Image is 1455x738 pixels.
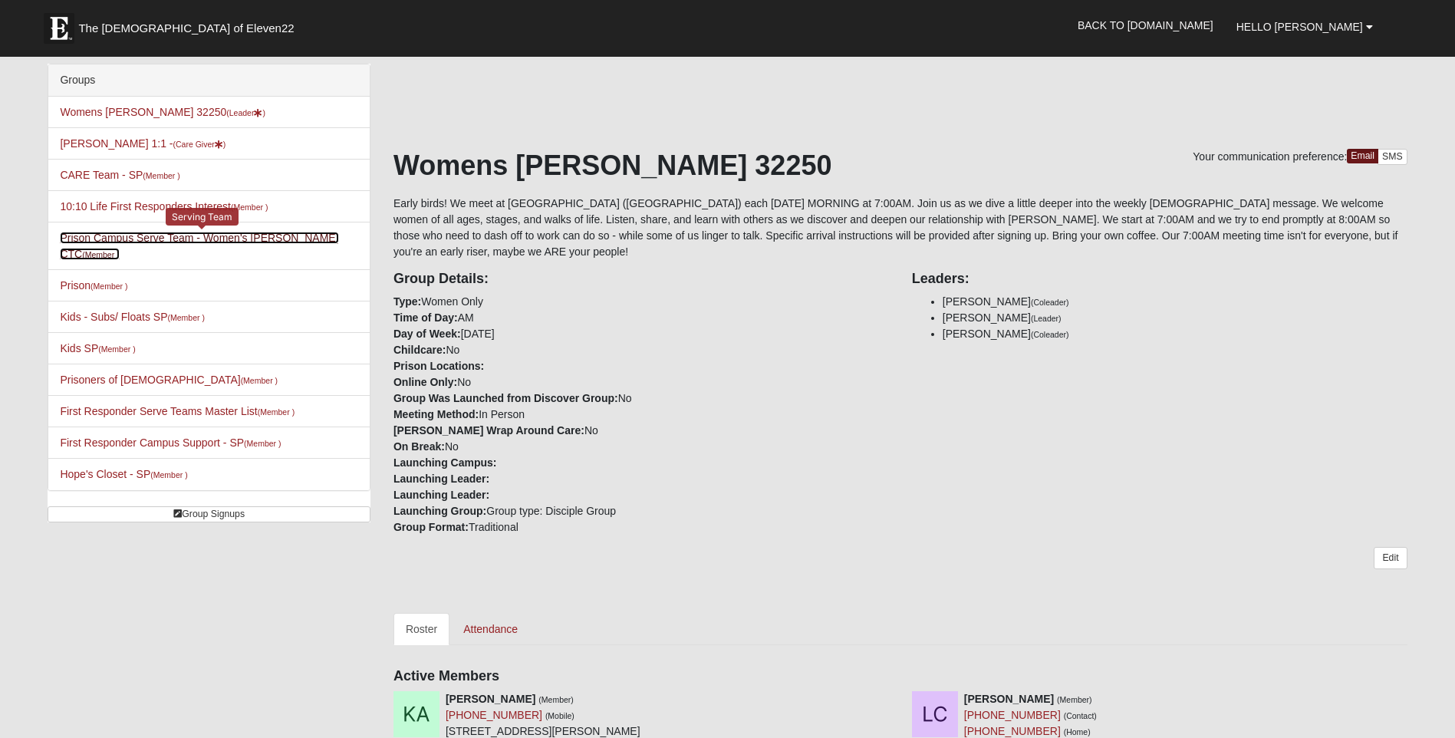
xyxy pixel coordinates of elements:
strong: Online Only: [393,376,457,388]
small: (Care Giver ) [173,140,225,149]
strong: Meeting Method: [393,408,479,420]
strong: [PERSON_NAME] [446,693,535,705]
strong: Launching Leader: [393,489,489,501]
a: Womens [PERSON_NAME] 32250(Leader) [60,106,265,118]
strong: Prison Locations: [393,360,484,372]
a: [PHONE_NUMBER] [446,709,542,721]
strong: Launching Group: [393,505,486,517]
a: Roster [393,613,449,645]
h4: Leaders: [912,271,1407,288]
a: Group Signups [48,506,370,522]
a: CARE Team - SP(Member ) [60,169,179,181]
a: Edit [1374,547,1407,569]
span: Hello [PERSON_NAME] [1236,21,1363,33]
small: (Leader ) [226,108,265,117]
strong: Type: [393,295,421,308]
div: Women Only AM [DATE] No No No In Person No No Group type: Disciple Group Traditional [382,260,900,535]
a: Hello [PERSON_NAME] [1225,8,1384,46]
small: (Member ) [82,250,119,259]
h1: Womens [PERSON_NAME] 32250 [393,149,1407,182]
a: Email [1347,149,1378,163]
small: (Coleader) [1031,330,1069,339]
strong: Group Was Launched from Discover Group: [393,392,618,404]
strong: Launching Leader: [393,473,489,485]
a: Kids SP(Member ) [60,342,135,354]
a: Attendance [451,613,530,645]
strong: [PERSON_NAME] [964,693,1054,705]
a: SMS [1378,149,1407,165]
a: First Responder Campus Support - SP(Member ) [60,437,281,449]
small: (Member ) [150,470,187,479]
a: [PHONE_NUMBER] [964,709,1061,721]
strong: Launching Campus: [393,456,497,469]
a: Back to [DOMAIN_NAME] [1066,6,1225,44]
li: [PERSON_NAME] [943,310,1407,326]
div: Groups [48,64,370,97]
strong: On Break: [393,440,445,453]
a: [PERSON_NAME] 1:1 -(Care Giver) [60,137,225,150]
strong: Childcare: [393,344,446,356]
small: (Leader) [1031,314,1062,323]
strong: Time of Day: [393,311,458,324]
strong: Day of Week: [393,328,461,340]
small: (Member ) [244,439,281,448]
small: (Member) [538,695,574,704]
small: (Member ) [143,171,179,180]
a: The [DEMOGRAPHIC_DATA] of Eleven22 [36,5,343,44]
small: (Member) [1057,695,1092,704]
span: The [DEMOGRAPHIC_DATA] of Eleven22 [78,21,294,36]
a: Kids - Subs/ Floats SP(Member ) [60,311,204,323]
strong: [PERSON_NAME] Wrap Around Care: [393,424,584,437]
strong: Group Format: [393,521,469,533]
a: First Responder Serve Teams Master List(Member ) [60,405,295,417]
a: Prison Campus Serve Team - Women's [PERSON_NAME] CTC(Member ) [60,232,338,260]
a: Hope's Closet - SP(Member ) [60,468,187,480]
div: Serving Team [166,208,239,226]
a: Prison(Member ) [60,279,127,292]
small: (Member ) [231,203,268,212]
small: (Member ) [98,344,135,354]
h4: Group Details: [393,271,889,288]
small: (Coleader) [1031,298,1069,307]
h4: Active Members [393,668,1407,685]
a: Prisoners of [DEMOGRAPHIC_DATA](Member ) [60,374,278,386]
li: [PERSON_NAME] [943,294,1407,310]
img: Eleven22 logo [44,13,74,44]
small: (Member ) [241,376,278,385]
small: (Member ) [167,313,204,322]
small: (Member ) [91,282,127,291]
small: (Member ) [258,407,295,417]
li: [PERSON_NAME] [943,326,1407,342]
span: Your communication preference: [1193,150,1347,163]
a: 10:10 Life First Responders Interest(Member ) [60,200,268,213]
